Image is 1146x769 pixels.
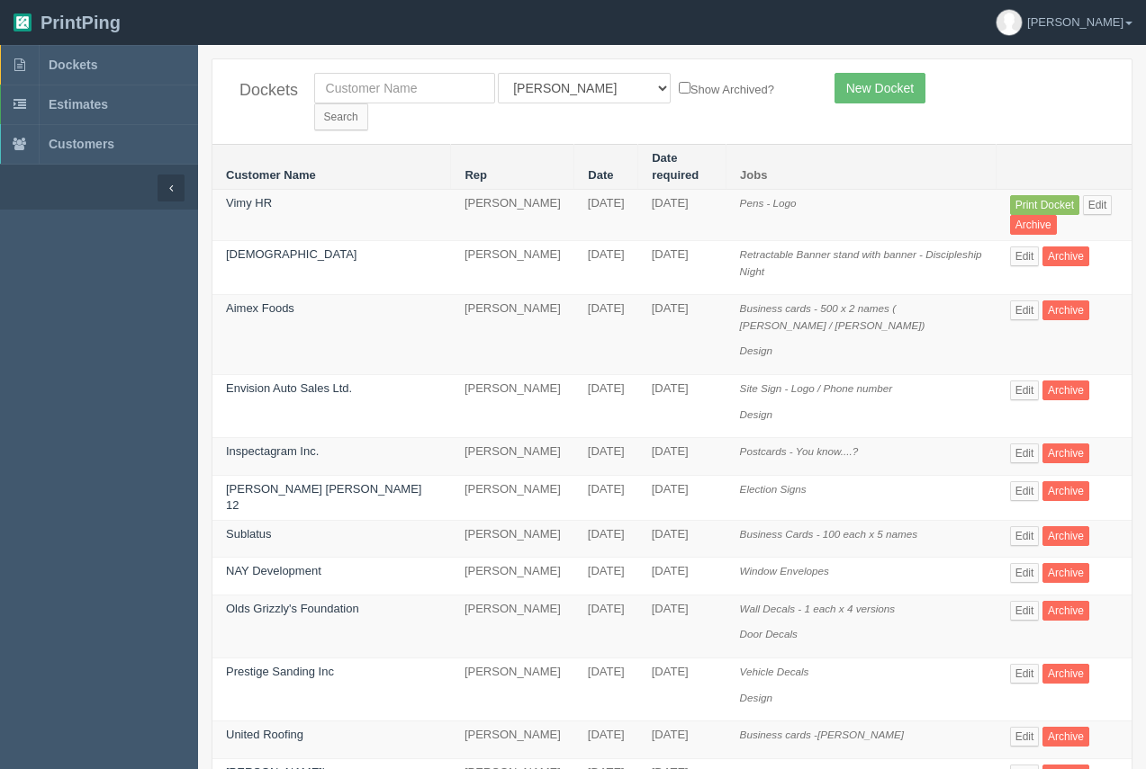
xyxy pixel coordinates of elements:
[740,628,798,639] i: Door Decals
[997,10,1022,35] img: avatar_default-7531ab5dedf162e01f1e0bb0964e6a185e93c5c22dfe317fb01d7f8cd2b1632c.jpg
[740,408,772,420] i: Design
[451,438,574,476] td: [PERSON_NAME]
[740,197,797,209] i: Pens - Logo
[226,381,352,395] a: Envision Auto Sales Ltd.
[574,295,638,375] td: [DATE]
[574,475,638,520] td: [DATE]
[726,145,997,190] th: Jobs
[1010,563,1040,583] a: Edit
[574,520,638,558] td: [DATE]
[465,168,487,182] a: Rep
[14,13,32,31] img: logo-3e63b451c926e2ac314895c53de4908e5d424f24456219fb08d385ab2e579770.png
[451,241,574,295] td: [PERSON_NAME]
[679,82,690,94] input: Show Archived?
[588,168,613,182] a: Date
[451,595,574,657] td: [PERSON_NAME]
[1010,300,1040,320] a: Edit
[226,482,421,513] a: [PERSON_NAME] [PERSON_NAME] 12
[574,658,638,721] td: [DATE]
[1042,246,1089,266] a: Archive
[638,595,726,657] td: [DATE]
[574,721,638,759] td: [DATE]
[226,564,321,577] a: NAY Development
[638,721,726,759] td: [DATE]
[226,301,294,315] a: Aimex Foods
[1083,195,1113,215] a: Edit
[226,196,272,210] a: Vimy HR
[1042,481,1089,501] a: Archive
[226,665,334,678] a: Prestige Sanding Inc
[574,438,638,476] td: [DATE]
[574,374,638,437] td: [DATE]
[1010,664,1040,684] a: Edit
[740,445,859,457] i: Postcards - You know....?
[574,595,638,657] td: [DATE]
[835,73,925,103] a: New Docket
[451,295,574,375] td: [PERSON_NAME]
[679,78,774,99] label: Show Archived?
[1042,664,1089,684] a: Archive
[226,444,319,458] a: Inspectagram Inc.
[638,374,726,437] td: [DATE]
[1010,246,1040,266] a: Edit
[1042,727,1089,747] a: Archive
[451,374,574,437] td: [PERSON_NAME]
[740,248,982,277] i: Retractable Banner stand with banner - Discipleship Night
[740,692,772,703] i: Design
[740,382,893,394] i: Site Sign - Logo / Phone number
[740,483,807,495] i: Election Signs
[638,475,726,520] td: [DATE]
[451,558,574,595] td: [PERSON_NAME]
[740,603,896,614] i: Wall Decals - 1 each x 4 versions
[1010,195,1079,215] a: Print Docket
[451,721,574,759] td: [PERSON_NAME]
[314,103,368,130] input: Search
[740,344,772,356] i: Design
[49,58,97,72] span: Dockets
[1010,380,1040,400] a: Edit
[1042,300,1089,320] a: Archive
[239,82,287,100] h4: Dockets
[638,520,726,558] td: [DATE]
[451,190,574,241] td: [PERSON_NAME]
[1010,443,1040,463] a: Edit
[652,151,699,182] a: Date required
[1010,526,1040,546] a: Edit
[226,168,316,182] a: Customer Name
[638,190,726,241] td: [DATE]
[740,565,829,577] i: Window Envelopes
[1042,563,1089,583] a: Archive
[740,302,925,331] i: Business cards - 500 x 2 names ( [PERSON_NAME] / [PERSON_NAME])
[638,558,726,595] td: [DATE]
[740,528,918,540] i: Business Cards - 100 each x 5 names
[49,137,114,151] span: Customers
[574,241,638,295] td: [DATE]
[638,658,726,721] td: [DATE]
[1010,215,1057,235] a: Archive
[740,729,905,740] i: Business cards -[PERSON_NAME]
[49,97,108,112] span: Estimates
[451,475,574,520] td: [PERSON_NAME]
[226,602,359,615] a: Olds Grizzly's Foundation
[451,520,574,558] td: [PERSON_NAME]
[1010,481,1040,501] a: Edit
[1042,443,1089,463] a: Archive
[1042,380,1089,400] a: Archive
[740,666,809,677] i: Vehicle Decals
[638,438,726,476] td: [DATE]
[638,295,726,375] td: [DATE]
[574,190,638,241] td: [DATE]
[451,658,574,721] td: [PERSON_NAME]
[1042,601,1089,621] a: Archive
[314,73,495,103] input: Customer Name
[226,728,303,741] a: United Roofing
[226,527,272,541] a: Sublatus
[1010,601,1040,621] a: Edit
[1042,526,1089,546] a: Archive
[1010,727,1040,747] a: Edit
[226,247,356,261] a: [DEMOGRAPHIC_DATA]
[638,241,726,295] td: [DATE]
[574,558,638,595] td: [DATE]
